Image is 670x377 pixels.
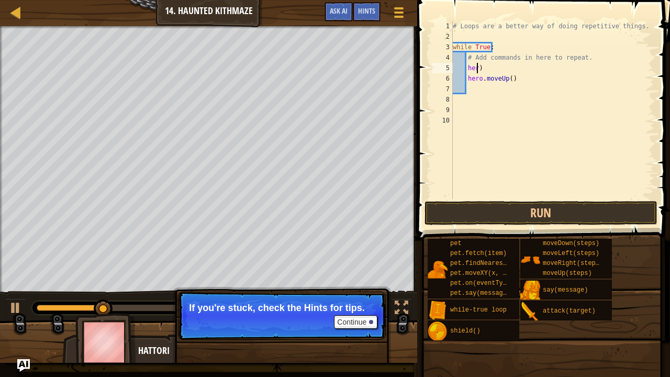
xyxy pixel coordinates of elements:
div: 4 [432,52,453,63]
div: 6 [432,73,453,84]
img: portrait.png [428,301,448,320]
button: Continue [334,315,377,329]
img: portrait.png [520,250,540,270]
div: 3 [432,42,453,52]
span: pet.moveXY(x, y) [450,270,510,277]
span: Hints [358,6,375,16]
button: Ask AI [17,359,30,372]
div: Hattori [138,344,345,358]
span: moveLeft(steps) [543,250,599,257]
div: 10 [432,115,453,126]
span: pet.on(eventType, handler) [450,280,548,287]
span: while-true loop [450,306,507,314]
img: portrait.png [428,321,448,341]
span: pet.say(message) [450,290,510,297]
div: 2 [432,31,453,42]
button: Toggle fullscreen [391,298,412,320]
span: pet [450,240,462,247]
button: Show game menu [386,2,412,27]
button: Ctrl + P: Play [5,298,26,320]
button: Run [425,201,657,225]
span: pet.findNearestByType(type) [450,260,552,267]
span: Ask AI [330,6,348,16]
span: moveUp(steps) [543,270,592,277]
div: 9 [432,105,453,115]
p: If you're stuck, check the Hints for tips. [189,303,375,313]
img: thang_avatar_frame.png [75,313,136,371]
img: portrait.png [520,281,540,301]
span: pet.fetch(item) [450,250,507,257]
div: 8 [432,94,453,105]
span: moveRight(steps) [543,260,603,267]
span: say(message) [543,286,588,294]
span: shield() [450,327,481,335]
img: portrait.png [520,302,540,321]
button: Ask AI [325,2,353,21]
span: attack(target) [543,307,596,315]
div: 1 [432,21,453,31]
img: portrait.png [428,260,448,280]
div: 5 [432,63,453,73]
span: moveDown(steps) [543,240,599,247]
div: 7 [432,84,453,94]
